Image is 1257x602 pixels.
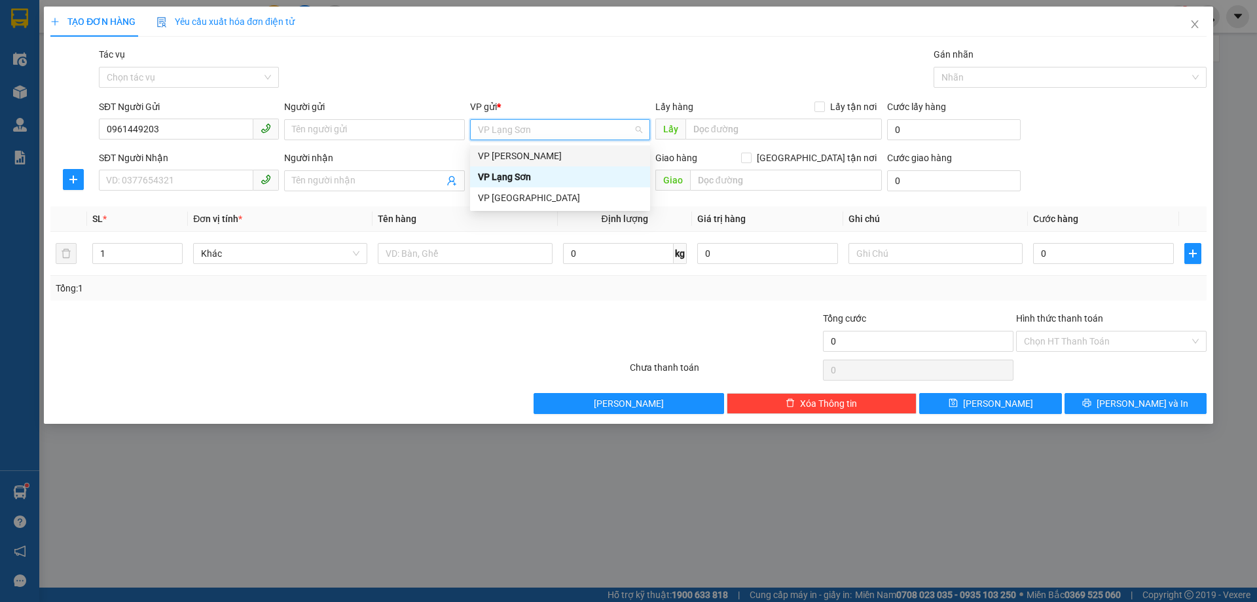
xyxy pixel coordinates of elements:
span: phone [261,174,271,185]
span: Giao [655,170,690,191]
span: Lấy tận nơi [825,100,882,114]
span: TẠO ĐƠN HÀNG [50,16,136,27]
label: Tác vụ [99,49,125,60]
span: [PERSON_NAME] [594,396,664,411]
div: SĐT Người Nhận [99,151,279,165]
label: Cước lấy hàng [887,102,946,112]
input: Dọc đường [690,170,882,191]
div: VP Minh Khai [470,145,650,166]
input: Dọc đường [685,119,882,140]
span: Yêu cầu xuất hóa đơn điện tử [156,16,295,27]
div: Người gửi [284,100,464,114]
span: Cước hàng [1033,214,1078,224]
span: Khác [201,244,359,263]
button: deleteXóa Thông tin [727,393,917,414]
span: printer [1082,398,1091,409]
span: save [949,398,958,409]
div: SĐT Người Gửi [99,100,279,114]
input: 0 [697,243,838,264]
div: Người nhận [284,151,464,165]
div: VP [GEOGRAPHIC_DATA] [478,191,642,205]
span: [GEOGRAPHIC_DATA] tận nơi [752,151,882,165]
label: Hình thức thanh toán [1016,313,1103,324]
span: [PERSON_NAME] và In [1097,396,1188,411]
span: Lấy [655,119,685,140]
span: plus [1185,248,1201,259]
span: SL [92,214,103,224]
span: Giao hàng [655,153,697,163]
div: VP Lạng Sơn [470,166,650,187]
button: delete [56,243,77,264]
button: printer[PERSON_NAME] và In [1065,393,1207,414]
span: Tổng cước [823,313,866,324]
button: plus [63,169,84,190]
input: Cước lấy hàng [887,119,1021,140]
span: user-add [446,176,457,186]
input: Cước giao hàng [887,170,1021,191]
label: Cước giao hàng [887,153,952,163]
button: [PERSON_NAME] [534,393,724,414]
div: VP Hà Nội [470,187,650,208]
button: save[PERSON_NAME] [919,393,1061,414]
img: icon [156,17,167,28]
input: VD: Bàn, Ghế [378,243,552,264]
span: VP Lạng Sơn [478,120,642,140]
span: plus [64,174,83,185]
span: Tên hàng [378,214,416,224]
span: phone [261,123,271,134]
div: VP [PERSON_NAME] [478,149,642,163]
input: Ghi Chú [848,243,1023,264]
span: Giá trị hàng [697,214,746,224]
span: plus [50,17,60,26]
button: Close [1176,7,1213,43]
th: Ghi chú [843,206,1028,232]
span: close [1190,19,1200,29]
span: Xóa Thông tin [800,396,857,411]
div: Tổng: 1 [56,281,485,295]
span: Định lượng [602,214,648,224]
span: Đơn vị tính [193,214,242,224]
span: Lấy hàng [655,102,693,112]
span: kg [674,243,687,264]
div: VP gửi [470,100,650,114]
div: Chưa thanh toán [628,360,822,383]
div: VP Lạng Sơn [478,170,642,184]
label: Gán nhãn [934,49,974,60]
button: plus [1184,243,1201,264]
span: [PERSON_NAME] [963,396,1033,411]
span: delete [786,398,795,409]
